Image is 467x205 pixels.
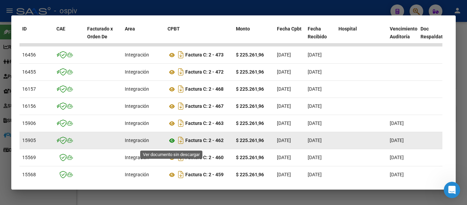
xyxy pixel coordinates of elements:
[176,118,185,129] i: Descargar documento
[22,26,27,31] span: ID
[185,69,224,75] strong: Factura C: 2 - 472
[22,86,36,92] span: 16157
[277,120,291,126] span: [DATE]
[236,103,264,109] strong: $ 225.261,96
[236,172,264,177] strong: $ 225.261,96
[308,103,322,109] span: [DATE]
[277,26,302,31] span: Fecha Cpbt
[444,182,460,198] iframe: Intercom live chat
[176,135,185,146] i: Descargar documento
[176,169,185,180] i: Descargar documento
[387,22,418,52] datatable-header-cell: Vencimiento Auditoría
[305,22,336,52] datatable-header-cell: Fecha Recibido
[390,138,404,143] span: [DATE]
[176,49,185,60] i: Descargar documento
[277,52,291,57] span: [DATE]
[308,52,322,57] span: [DATE]
[22,155,36,160] span: 15569
[277,138,291,143] span: [DATE]
[125,172,149,177] span: Integración
[308,86,322,92] span: [DATE]
[308,26,327,39] span: Fecha Recibido
[185,87,224,92] strong: Factura C: 2 - 468
[338,26,357,31] span: Hospital
[56,26,65,31] span: CAE
[185,104,224,109] strong: Factura C: 2 - 467
[308,69,322,75] span: [DATE]
[390,26,417,39] span: Vencimiento Auditoría
[185,172,224,178] strong: Factura C: 2 - 459
[125,52,149,57] span: Integración
[185,138,224,143] strong: Factura C: 2 - 462
[22,172,36,177] span: 15568
[165,22,233,52] datatable-header-cell: CPBT
[185,52,224,58] strong: Factura C: 2 - 473
[54,22,84,52] datatable-header-cell: CAE
[308,172,322,177] span: [DATE]
[421,26,451,39] span: Doc Respaldatoria
[236,86,264,92] strong: $ 225.261,96
[308,120,322,126] span: [DATE]
[308,155,322,160] span: [DATE]
[233,22,274,52] datatable-header-cell: Monto
[236,26,250,31] span: Monto
[125,26,135,31] span: Area
[390,172,404,177] span: [DATE]
[418,22,459,52] datatable-header-cell: Doc Respaldatoria
[84,22,122,52] datatable-header-cell: Facturado x Orden De
[22,52,36,57] span: 16456
[277,103,291,109] span: [DATE]
[125,69,149,75] span: Integración
[125,103,149,109] span: Integración
[176,84,185,94] i: Descargar documento
[277,155,291,160] span: [DATE]
[274,22,305,52] datatable-header-cell: Fecha Cpbt
[22,138,36,143] span: 15905
[390,120,404,126] span: [DATE]
[176,152,185,163] i: Descargar documento
[22,103,36,109] span: 16156
[185,121,224,126] strong: Factura C: 2 - 463
[236,52,264,57] strong: $ 225.261,96
[176,66,185,77] i: Descargar documento
[19,22,54,52] datatable-header-cell: ID
[336,22,387,52] datatable-header-cell: Hospital
[277,69,291,75] span: [DATE]
[22,120,36,126] span: 15906
[236,120,264,126] strong: $ 225.261,96
[22,69,36,75] span: 16455
[390,155,404,160] span: [DATE]
[87,26,113,39] span: Facturado x Orden De
[168,26,180,31] span: CPBT
[236,155,264,160] strong: $ 225.261,96
[176,101,185,112] i: Descargar documento
[185,155,224,161] strong: Factura C: 2 - 460
[236,138,264,143] strong: $ 225.261,96
[125,86,149,92] span: Integración
[236,69,264,75] strong: $ 225.261,96
[125,155,149,160] span: Integración
[122,22,165,52] datatable-header-cell: Area
[277,86,291,92] span: [DATE]
[308,138,322,143] span: [DATE]
[277,172,291,177] span: [DATE]
[125,138,149,143] span: Integración
[125,120,149,126] span: Integración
